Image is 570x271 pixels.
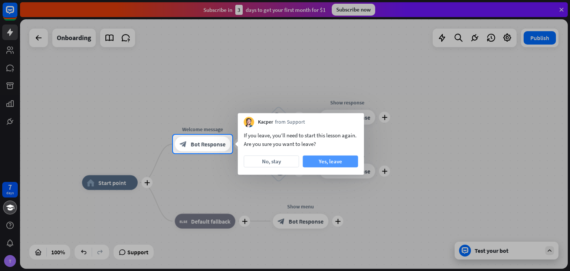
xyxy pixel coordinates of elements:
div: If you leave, you’ll need to start this lesson again. Are you sure you want to leave? [244,131,358,148]
span: Bot Response [191,140,226,148]
button: No, stay [244,156,299,167]
span: Kacper [258,118,273,126]
button: Open LiveChat chat widget [6,3,28,25]
span: from Support [275,118,305,126]
i: block_bot_response [180,140,187,148]
button: Yes, leave [303,156,358,167]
